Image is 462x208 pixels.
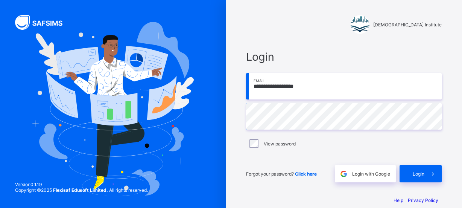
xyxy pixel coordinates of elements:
label: View password [264,141,296,147]
strong: Flexisaf Edusoft Limited. [53,187,108,193]
a: Click here [295,171,317,177]
span: Forgot your password? [246,171,317,177]
img: SAFSIMS Logo [15,15,71,30]
span: Login with Google [352,171,390,177]
span: [DEMOGRAPHIC_DATA] Institute [373,22,442,28]
span: Copyright © 2025 All rights reserved. [15,187,148,193]
img: Hero Image [32,22,194,196]
img: google.396cfc9801f0270233282035f929180a.svg [339,170,348,178]
a: Help [394,197,403,203]
span: Login [413,171,424,177]
span: Version 0.1.19 [15,182,148,187]
a: Privacy Policy [408,197,438,203]
span: Login [246,50,442,63]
